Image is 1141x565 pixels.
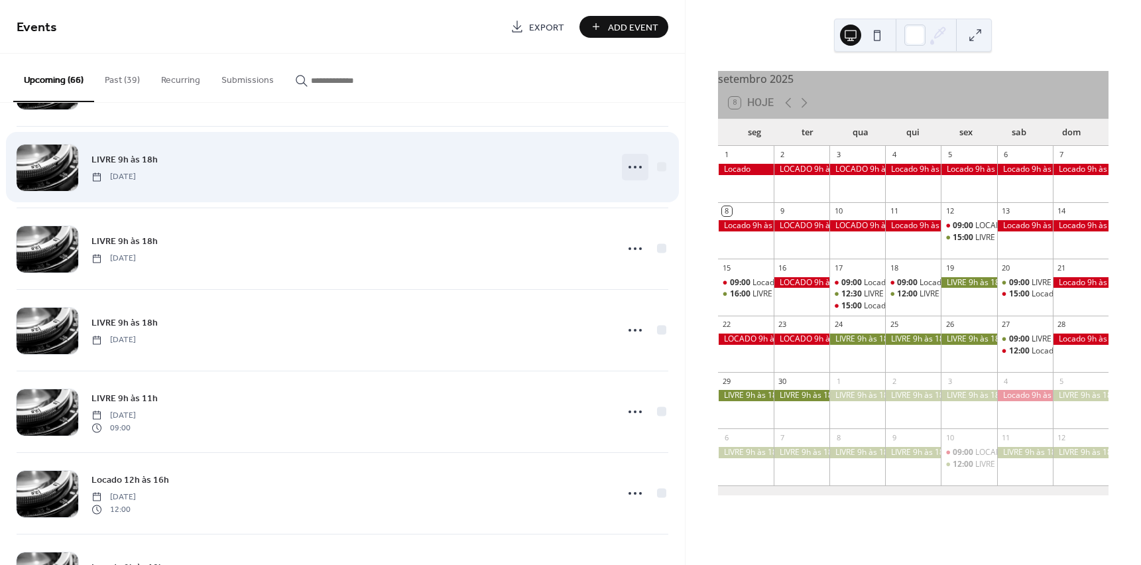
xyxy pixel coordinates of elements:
div: LOCADO 9h às 15h [941,220,996,231]
div: 8 [722,206,732,216]
div: Locado 9h às 15h [718,277,774,288]
div: Locado 9h às 18h [718,220,774,231]
span: [DATE] [91,171,136,183]
div: LOCADO 9h às 18h [829,220,885,231]
div: LIVRE 16h às 18h [718,288,774,300]
div: LIVRE 9h às 18h [997,447,1053,458]
button: Add Event [579,16,668,38]
div: 17 [833,263,843,273]
div: 14 [1057,206,1067,216]
div: LIVRE 9h às 18h [829,334,885,345]
span: [DATE] [91,334,136,346]
div: 9 [778,206,788,216]
div: LOCADO 9h às 18h [829,164,885,175]
div: Locado 9h às 18h [885,220,941,231]
div: 27 [1001,320,1011,330]
div: LIVRE 9h às 18h [829,390,885,401]
a: Export [501,16,574,38]
div: LOCADO 9h às 12h [975,447,1046,458]
div: Locado 15h às 17h [997,288,1053,300]
div: 30 [778,376,788,386]
div: sex [939,119,992,146]
span: 16:00 [730,288,752,300]
div: 5 [945,150,955,160]
div: LIVRE 9h às 18h [885,447,941,458]
div: sab [992,119,1046,146]
div: LIVRE 9h às 18h [774,447,829,458]
div: LOCADO 9h às 18h [718,334,774,345]
div: LIVRE 12h às 18h [920,288,982,300]
div: Locado 9h às 18h [1053,334,1109,345]
div: LIVRE 9h às 18h [829,447,885,458]
a: LIVRE 9h às 18h [91,233,158,249]
div: Locado [718,164,774,175]
div: Locado 12h às 16h [997,345,1053,357]
div: qua [834,119,887,146]
span: [DATE] [91,410,136,422]
div: LOCADO 9h às 18h [774,220,829,231]
div: 15 [722,263,732,273]
div: Locado 9h às 18h [997,220,1053,231]
div: setembro 2025 [718,71,1109,87]
div: 22 [722,320,732,330]
div: LIVRE 12h às 18h [885,288,941,300]
div: LIVRE 9h às 18h [941,277,996,288]
div: LIVRE 9h às 18h [1053,447,1109,458]
span: LIVRE 9h às 18h [91,316,158,330]
div: LIVRE 9h às 18h [885,390,941,401]
div: LIVRE 9h às 18h [941,334,996,345]
div: LIVRE 9h às 18h [1053,390,1109,401]
div: LIVRE 12h30 às 14h30 [864,288,945,300]
div: 23 [778,320,788,330]
span: Export [529,21,564,34]
div: Locado 9h às 18h [941,164,996,175]
div: Locado 9h às 12h [829,277,885,288]
div: 3 [833,150,843,160]
div: 6 [722,432,732,442]
div: Locado 9h às 12h [864,277,928,288]
button: Upcoming (66) [13,54,94,102]
a: LIVRE 9h às 18h [91,152,158,167]
span: 09:00 [953,220,975,231]
button: Submissions [211,54,284,101]
div: 4 [889,150,899,160]
div: 21 [1057,263,1067,273]
div: ter [781,119,834,146]
div: 5 [1057,376,1067,386]
a: LIVRE 9h às 11h [91,391,158,406]
span: 09:00 [1009,277,1032,288]
div: qui [886,119,939,146]
span: 09:00 [730,277,752,288]
div: 8 [833,432,843,442]
div: 2 [778,150,788,160]
div: 10 [945,432,955,442]
div: LIVRE 15h às 17h [941,232,996,243]
span: 09:00 [841,277,864,288]
div: 19 [945,263,955,273]
div: LIVRE 12h às 17h [975,459,1038,470]
div: 6 [1001,150,1011,160]
div: LIVRE 9h às 18h [774,390,829,401]
div: 13 [1001,206,1011,216]
span: 12:00 [1009,345,1032,357]
span: LIVRE 9h às 18h [91,235,158,249]
span: 09:00 [91,422,136,434]
span: [DATE] [91,253,136,265]
div: 11 [1001,432,1011,442]
div: 18 [889,263,899,273]
div: 1 [833,376,843,386]
span: 09:00 [953,447,975,458]
div: 20 [1001,263,1011,273]
span: 12:30 [841,288,864,300]
div: Locado 9h às 18h [1053,277,1109,288]
div: Locado 15h às 17h [1032,288,1101,300]
div: Locado 9h às 11h [920,277,984,288]
div: LIVRE 9h às 18h [718,390,774,401]
div: 26 [945,320,955,330]
a: Locado 12h às 16h [91,472,169,487]
span: 15:00 [953,232,975,243]
span: LIVRE 9h às 18h [91,153,158,167]
div: LIVRE 9h às 14h [997,277,1053,288]
div: LIVRE 9h às 14h [1032,277,1089,288]
div: LIVRE 9h às 18h [941,390,996,401]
